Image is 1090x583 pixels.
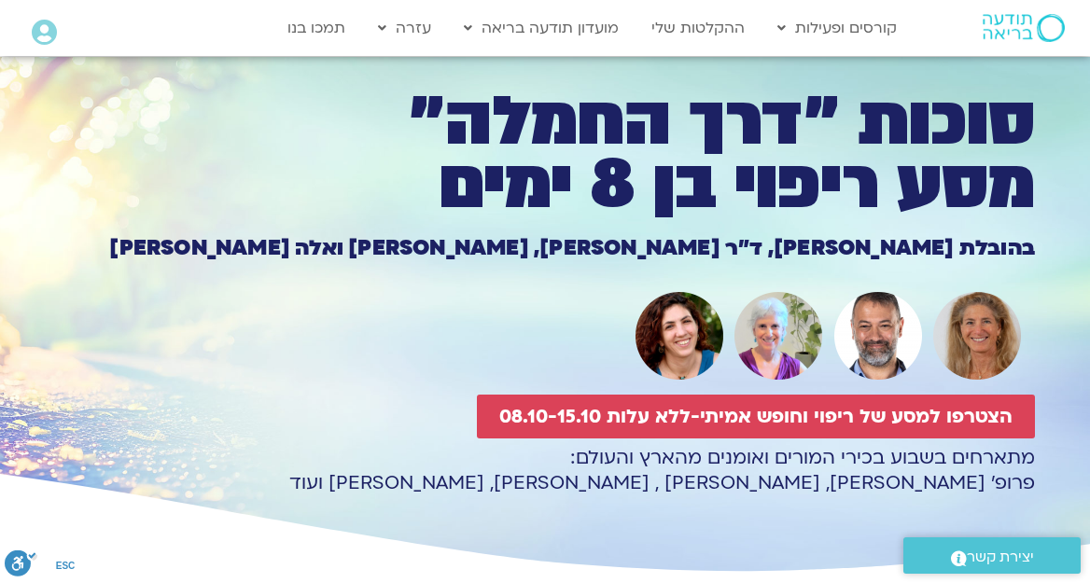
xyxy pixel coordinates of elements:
h1: בהובלת [PERSON_NAME], ד״ר [PERSON_NAME], [PERSON_NAME] ואלה [PERSON_NAME] [55,238,1035,258]
p: מתארחים בשבוע בכירי המורים ואומנים מהארץ והעולם: פרופ׳ [PERSON_NAME], [PERSON_NAME] , [PERSON_NAM... [55,445,1035,495]
a: תמכו בנו [278,10,355,46]
a: הצטרפו למסע של ריפוי וחופש אמיתי-ללא עלות 08.10-15.10 [477,395,1035,438]
img: תודעה בריאה [983,14,1065,42]
a: קורסים ופעילות [768,10,906,46]
h1: סוכות ״דרך החמלה״ מסע ריפוי בן 8 ימים [55,90,1035,217]
a: עזרה [369,10,440,46]
a: מועדון תודעה בריאה [454,10,628,46]
span: הצטרפו למסע של ריפוי וחופש אמיתי-ללא עלות 08.10-15.10 [499,406,1013,427]
a: ההקלטות שלי [642,10,754,46]
a: יצירת קשר [903,537,1081,574]
span: יצירת קשר [967,545,1034,570]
